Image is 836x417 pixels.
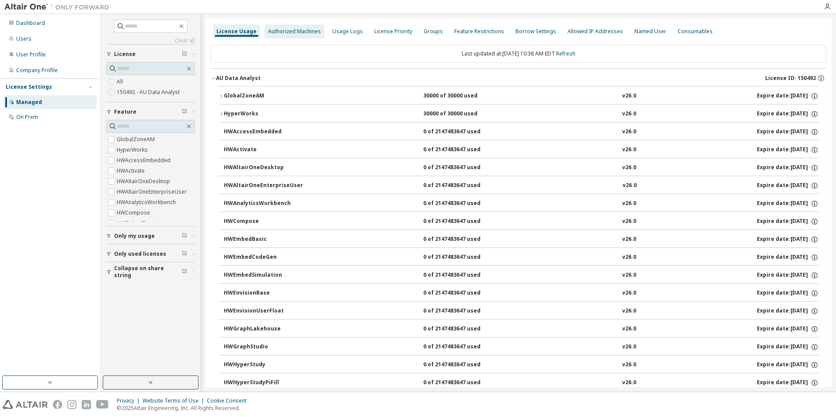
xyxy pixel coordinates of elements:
p: © 2025 Altair Engineering, Inc. All Rights Reserved. [117,404,252,412]
div: User Profile [16,51,46,58]
div: Expire date: [DATE] [757,218,819,226]
div: v26.0 [622,343,636,351]
div: Groups [424,28,443,35]
img: Altair One [4,3,114,11]
div: Expire date: [DATE] [757,182,819,190]
label: HWActivate [117,166,146,176]
div: 0 of 2147483647 used [423,379,502,387]
div: Expire date: [DATE] [757,146,819,154]
div: Company Profile [16,67,58,74]
button: HWActivate0 of 2147483647 usedv26.0Expire date:[DATE] [224,140,819,160]
div: Dashboard [16,20,45,27]
div: 0 of 2147483647 used [423,182,502,190]
div: Named User [634,28,666,35]
div: HWEmbedBasic [224,236,303,243]
button: HWGraphStudio0 of 2147483647 usedv26.0Expire date:[DATE] [224,337,819,357]
button: HWAccessEmbedded0 of 2147483647 usedv26.0Expire date:[DATE] [224,122,819,142]
div: Last updated at: [DATE] 10:38 AM EDT [211,45,826,63]
label: GlobalZoneAM [117,134,157,145]
label: All [117,76,125,87]
div: HWAltairOneDesktop [224,164,303,172]
div: v26.0 [622,361,636,369]
div: License Priority [374,28,412,35]
div: On Prem [16,114,38,121]
div: Expire date: [DATE] [757,325,819,333]
span: Clear filter [182,268,187,275]
div: Usage Logs [332,28,363,35]
button: Only used licenses [106,244,195,264]
div: 0 of 2147483647 used [423,236,502,243]
button: HyperWorks30000 of 30000 usedv26.0Expire date:[DATE] [219,104,819,124]
div: Cookie Consent [207,397,252,404]
div: v26.0 [622,164,636,172]
button: HWGraphLakehouse0 of 2147483647 usedv26.0Expire date:[DATE] [224,320,819,339]
label: HWAltairOneEnterpriseUser [117,187,188,197]
div: v26.0 [622,146,636,154]
div: Borrow Settings [516,28,556,35]
img: facebook.svg [53,400,62,409]
div: HWGraphStudio [224,343,303,351]
label: HWCompose [117,208,152,218]
a: Refresh [556,50,575,57]
div: HWAltairOneEnterpriseUser [224,182,303,190]
button: Feature [106,102,195,122]
div: 0 of 2147483647 used [423,164,502,172]
button: HWEnvisionBase0 of 2147483647 usedv26.0Expire date:[DATE] [224,284,819,303]
div: GlobalZoneAM [224,92,303,100]
div: 0 of 2147483647 used [423,361,502,369]
div: HWEnvisionUserFloat [224,307,303,315]
div: Authorized Machines [268,28,321,35]
button: GlobalZoneAM30000 of 30000 usedv26.0Expire date:[DATE] [219,87,819,106]
button: Collapse on share string [106,262,195,281]
span: Only my usage [114,233,155,240]
div: 0 of 2147483647 used [423,343,502,351]
div: HWHyperStudy [224,361,303,369]
div: License Usage [216,28,257,35]
span: Only used licenses [114,250,166,257]
div: 0 of 2147483647 used [423,200,502,208]
span: Clear filter [182,108,187,115]
div: 0 of 2147483647 used [423,218,502,226]
button: AU Data AnalystLicense ID: 150492 [211,69,826,88]
div: HWEnvisionBase [224,289,303,297]
div: v26.0 [622,218,636,226]
button: HWCompose0 of 2147483647 usedv26.0Expire date:[DATE] [224,212,819,231]
div: HWEmbedSimulation [224,271,303,279]
div: License Settings [6,83,52,90]
button: HWEnvisionUserFloat0 of 2147483647 usedv26.0Expire date:[DATE] [224,302,819,321]
label: 150492 - AU Data Analyst [117,87,181,97]
div: HWAccessEmbedded [224,128,303,136]
div: HWEmbedCodeGen [224,254,303,261]
div: Expire date: [DATE] [757,200,819,208]
button: License [106,45,195,64]
span: License [114,51,136,58]
div: 0 of 2147483647 used [423,271,502,279]
div: 30000 of 30000 used [423,92,502,100]
div: HyperWorks [224,110,303,118]
div: v26.0 [622,271,636,279]
img: altair_logo.svg [3,400,48,409]
div: Expire date: [DATE] [757,164,819,172]
img: linkedin.svg [82,400,91,409]
div: HWCompose [224,218,303,226]
div: 0 of 2147483647 used [423,254,502,261]
div: Expire date: [DATE] [757,128,819,136]
label: HWAccessEmbedded [117,155,172,166]
div: Users [16,35,31,42]
div: v26.0 [623,182,637,190]
div: v26.0 [622,92,636,100]
div: HWAnalyticsWorkbench [224,200,303,208]
div: Expire date: [DATE] [757,307,819,315]
button: HWAltairOneEnterpriseUser0 of 2147483647 usedv26.0Expire date:[DATE] [224,176,819,195]
img: youtube.svg [96,400,109,409]
label: HWEmbedBasic [117,218,158,229]
div: 0 of 2147483647 used [423,307,502,315]
div: v26.0 [622,379,636,387]
div: 0 of 2147483647 used [423,146,502,154]
img: instagram.svg [67,400,77,409]
span: Feature [114,108,136,115]
button: HWEmbedSimulation0 of 2147483647 usedv26.0Expire date:[DATE] [224,266,819,285]
div: 0 of 2147483647 used [423,128,502,136]
div: Expire date: [DATE] [757,254,819,261]
div: Expire date: [DATE] [757,271,819,279]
